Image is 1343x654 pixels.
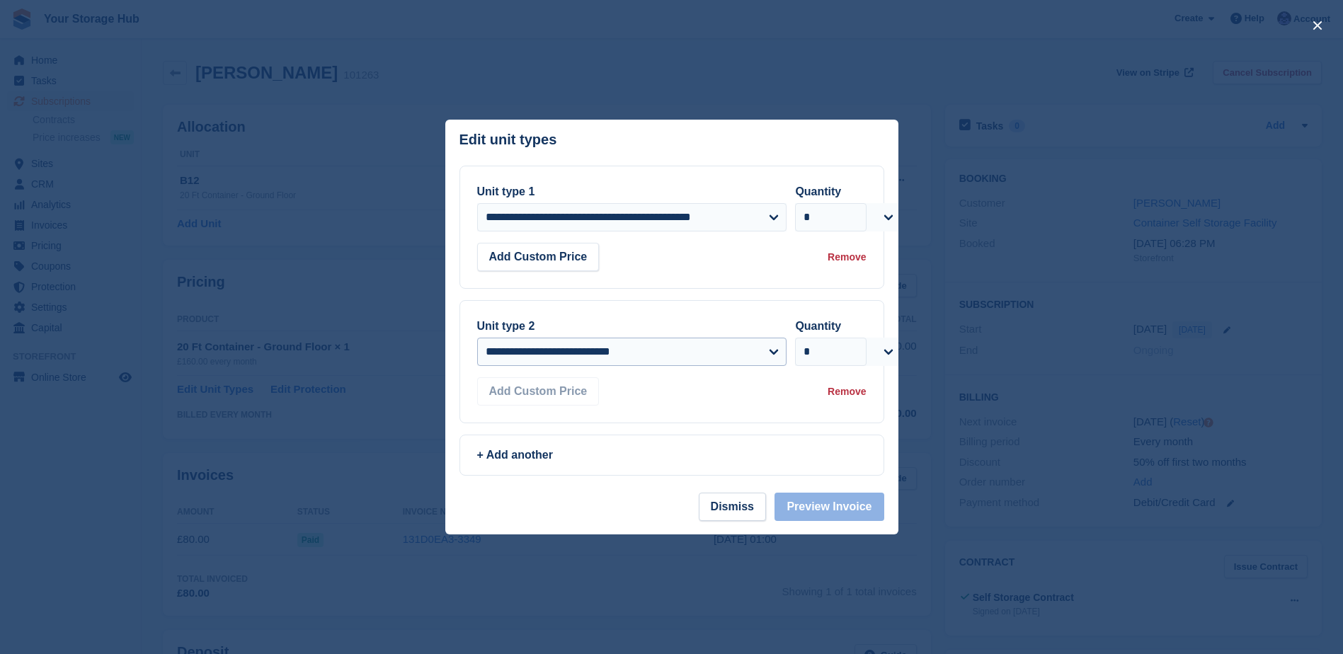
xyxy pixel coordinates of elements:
[477,185,535,197] label: Unit type 1
[795,185,841,197] label: Quantity
[477,320,535,332] label: Unit type 2
[828,250,866,265] div: Remove
[477,447,867,464] div: + Add another
[795,320,841,332] label: Quantity
[775,493,884,521] button: Preview Invoice
[477,243,600,271] button: Add Custom Price
[828,384,866,399] div: Remove
[1306,14,1329,37] button: close
[459,435,884,476] a: + Add another
[477,377,600,406] button: Add Custom Price
[459,132,557,148] p: Edit unit types
[699,493,766,521] button: Dismiss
